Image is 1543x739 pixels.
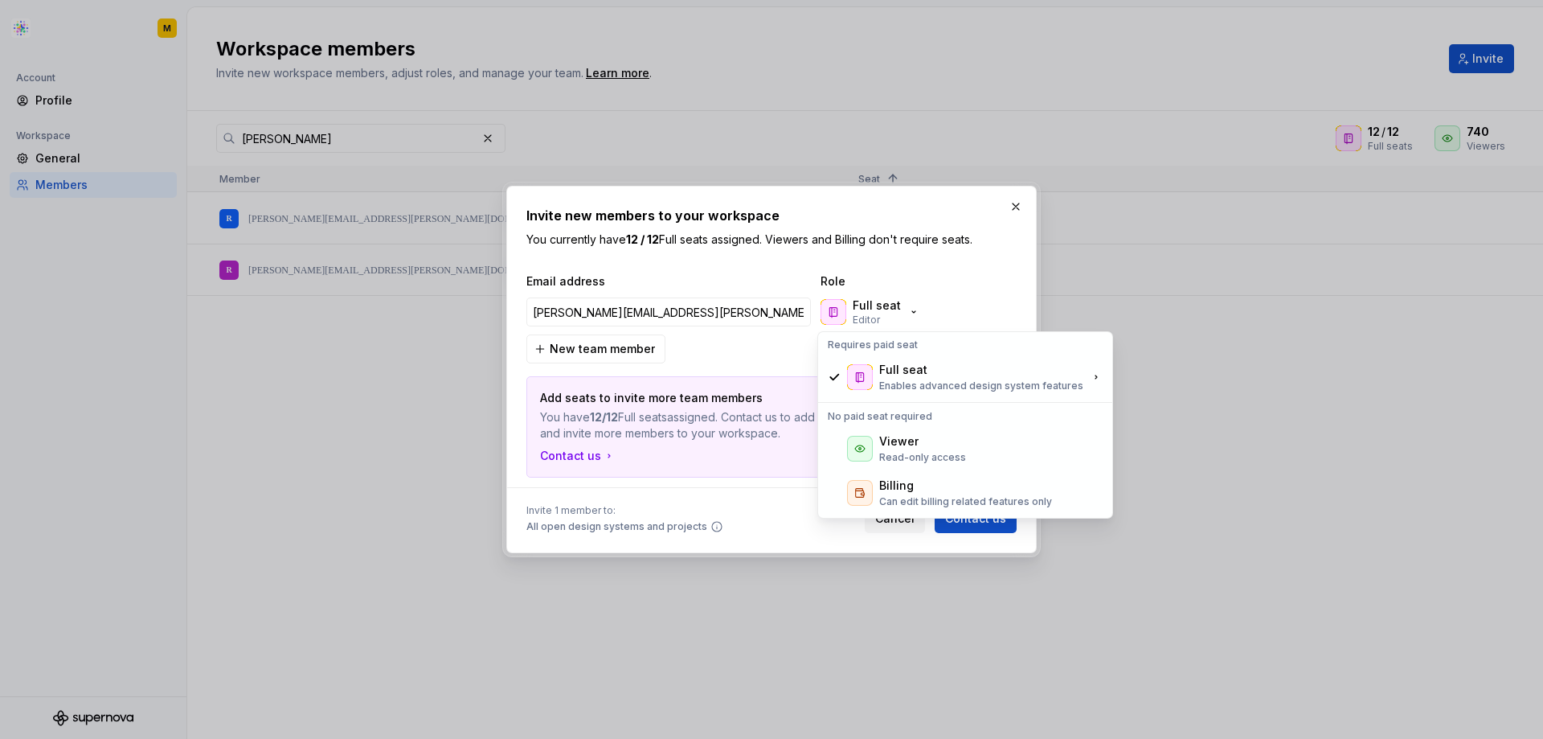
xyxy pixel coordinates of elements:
[526,520,707,533] span: All open design systems and projects
[879,478,914,494] div: Billing
[540,448,616,464] button: Contact us
[853,314,880,326] p: Editor
[821,407,1109,426] div: No paid seat required
[879,362,927,378] div: Full seat
[821,273,981,289] span: Role
[526,504,723,517] span: Invite 1 member to:
[540,390,890,406] p: Add seats to invite more team members
[821,335,1109,355] div: Requires paid seat
[526,273,814,289] span: Email address
[945,511,1006,527] span: Contact us
[865,504,925,533] button: Cancel
[626,232,659,246] b: 12 / 12
[540,409,890,441] p: You have Full seats assigned. Contact us to add extra seats and invite more members to your works...
[526,206,1017,225] h2: Invite new members to your workspace
[550,341,655,357] span: New team member
[526,232,1017,248] p: You currently have Full seats assigned. Viewers and Billing don't require seats.
[817,296,927,328] button: Full seatEditor
[853,298,901,314] p: Full seat
[879,451,966,464] p: Read-only access
[590,410,618,424] strong: 12/12
[526,335,665,363] button: New team member
[879,380,1083,392] p: Enables advanced design system features
[875,511,915,527] span: Cancel
[879,433,919,450] div: Viewer
[935,504,1017,533] button: Contact us
[879,495,1052,508] p: Can edit billing related features only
